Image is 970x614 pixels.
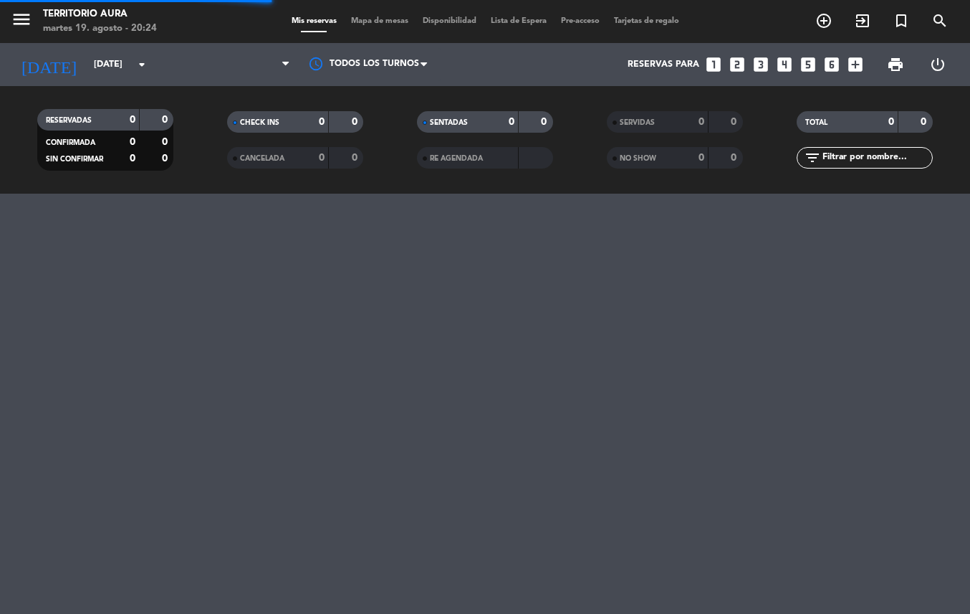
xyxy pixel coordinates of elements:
i: looks_6 [822,55,841,74]
div: TERRITORIO AURA [43,7,157,22]
strong: 0 [319,117,325,127]
strong: 0 [130,115,135,125]
span: WALK IN [843,9,882,33]
i: menu [11,9,32,30]
strong: 0 [162,153,171,164]
i: looks_5 [799,55,817,74]
i: turned_in_not [893,12,910,29]
span: Reservas para [628,60,699,70]
span: SIN CONFIRMAR [46,156,103,163]
i: [DATE] [11,49,87,80]
span: Mapa de mesas [344,17,416,25]
i: search [931,12,949,29]
strong: 0 [162,137,171,147]
span: Mis reservas [284,17,344,25]
div: LOG OUT [917,43,959,86]
i: looks_two [728,55,746,74]
strong: 0 [352,117,360,127]
strong: 0 [162,115,171,125]
span: Reserva especial [882,9,921,33]
span: print [887,56,904,73]
i: add_circle_outline [815,12,832,29]
i: filter_list [804,149,821,166]
i: exit_to_app [854,12,871,29]
span: CHECK INS [240,119,279,126]
i: looks_one [704,55,723,74]
strong: 0 [888,117,894,127]
strong: 0 [731,117,739,127]
strong: 0 [352,153,360,163]
strong: 0 [319,153,325,163]
span: Lista de Espera [484,17,554,25]
span: Tarjetas de regalo [607,17,686,25]
span: TOTAL [805,119,827,126]
i: arrow_drop_down [133,56,150,73]
span: SERVIDAS [620,119,655,126]
input: Filtrar por nombre... [821,150,932,166]
i: looks_4 [775,55,794,74]
strong: 0 [130,137,135,147]
span: NO SHOW [620,155,656,162]
span: Pre-acceso [554,17,607,25]
span: RESERVAR MESA [805,9,843,33]
i: power_settings_new [929,56,946,73]
strong: 0 [698,153,704,163]
span: CONFIRMADA [46,139,95,146]
strong: 0 [698,117,704,127]
button: menu [11,9,32,35]
strong: 0 [130,153,135,164]
div: martes 19. agosto - 20:24 [43,22,157,36]
span: BUSCAR [921,9,959,33]
span: SENTADAS [430,119,468,126]
strong: 0 [731,153,739,163]
span: Disponibilidad [416,17,484,25]
strong: 0 [541,117,549,127]
span: CANCELADA [240,155,284,162]
i: looks_3 [751,55,770,74]
span: RE AGENDADA [430,155,483,162]
strong: 0 [921,117,929,127]
span: RESERVADAS [46,117,92,124]
i: add_box [846,55,865,74]
strong: 0 [509,117,514,127]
